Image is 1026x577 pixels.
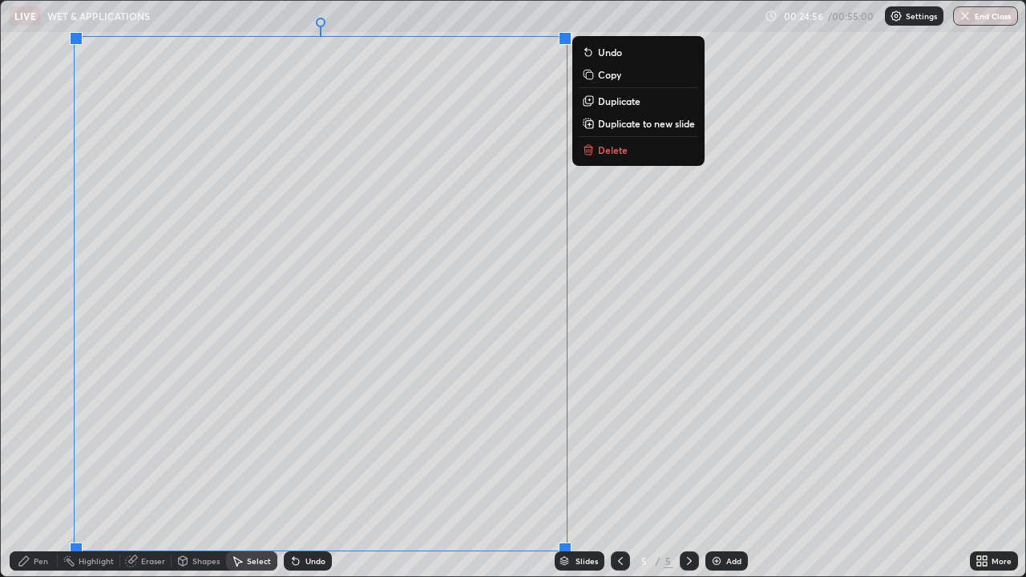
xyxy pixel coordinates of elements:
p: Duplicate to new slide [598,117,695,130]
img: end-class-cross [959,10,971,22]
div: Slides [576,557,598,565]
div: Add [726,557,741,565]
img: class-settings-icons [890,10,903,22]
div: / [656,556,660,566]
p: Undo [598,46,622,59]
div: Shapes [192,557,220,565]
p: Settings [906,12,937,20]
button: End Class [953,6,1018,26]
p: WET & APPLICATIONS [47,10,150,22]
button: Duplicate to new slide [579,114,698,133]
div: Select [247,557,271,565]
div: Eraser [141,557,165,565]
button: Delete [579,140,698,159]
div: 5 [636,556,652,566]
p: LIVE [14,10,36,22]
img: add-slide-button [710,555,723,567]
button: Duplicate [579,91,698,111]
div: Pen [34,557,48,565]
p: Copy [598,68,621,81]
div: 5 [664,554,673,568]
button: Copy [579,65,698,84]
div: More [992,557,1012,565]
div: Undo [305,557,325,565]
div: Highlight [79,557,114,565]
p: Duplicate [598,95,640,107]
button: Undo [579,42,698,62]
p: Delete [598,143,628,156]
